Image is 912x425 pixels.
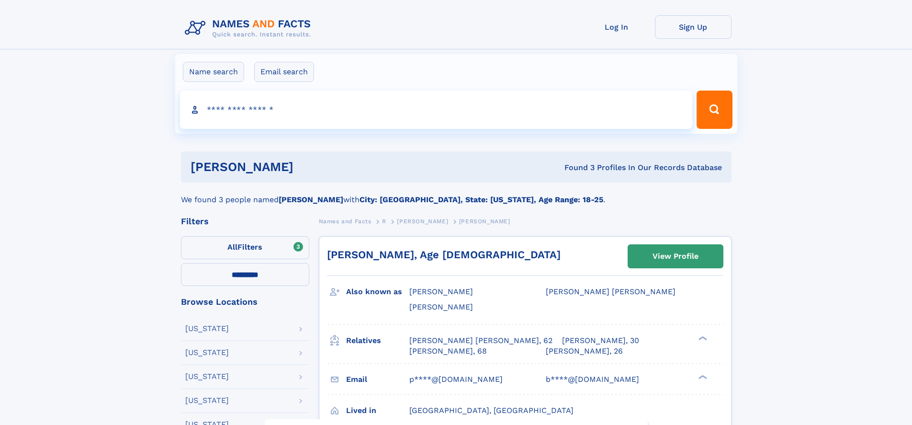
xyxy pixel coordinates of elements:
a: [PERSON_NAME], 26 [546,346,623,356]
a: View Profile [628,245,723,268]
div: Found 3 Profiles In Our Records Database [429,162,722,173]
a: Names and Facts [319,215,372,227]
a: [PERSON_NAME], Age [DEMOGRAPHIC_DATA] [327,249,561,261]
div: We found 3 people named with . [181,183,732,206]
a: Sign Up [655,15,732,39]
input: search input [180,91,693,129]
b: City: [GEOGRAPHIC_DATA], State: [US_STATE], Age Range: 18-25 [360,195,603,204]
span: [PERSON_NAME] [459,218,510,225]
div: Browse Locations [181,298,309,306]
span: [GEOGRAPHIC_DATA], [GEOGRAPHIC_DATA] [409,406,574,415]
h3: Also known as [346,284,409,300]
h3: Email [346,371,409,388]
div: View Profile [653,245,698,267]
a: [PERSON_NAME], 68 [409,346,487,356]
div: [US_STATE] [185,349,229,356]
h1: [PERSON_NAME] [191,161,429,173]
div: [US_STATE] [185,397,229,404]
div: [US_STATE] [185,325,229,333]
span: [PERSON_NAME] [409,302,473,311]
a: Log In [578,15,655,39]
b: [PERSON_NAME] [279,195,343,204]
h3: Lived in [346,402,409,419]
span: All [227,242,237,252]
span: [PERSON_NAME] [409,287,473,296]
label: Filters [181,236,309,259]
label: Name search [183,62,244,82]
div: Filters [181,217,309,226]
a: [PERSON_NAME] [PERSON_NAME], 62 [409,335,552,346]
a: [PERSON_NAME], 30 [562,335,639,346]
span: [PERSON_NAME] [PERSON_NAME] [546,287,676,296]
span: R [382,218,386,225]
div: ❯ [696,374,708,380]
a: R [382,215,386,227]
label: Email search [254,62,314,82]
span: [PERSON_NAME] [397,218,448,225]
a: [PERSON_NAME] [397,215,448,227]
img: Logo Names and Facts [181,15,319,41]
div: [US_STATE] [185,373,229,380]
button: Search Button [697,91,732,129]
div: ❯ [696,335,708,341]
h3: Relatives [346,333,409,349]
